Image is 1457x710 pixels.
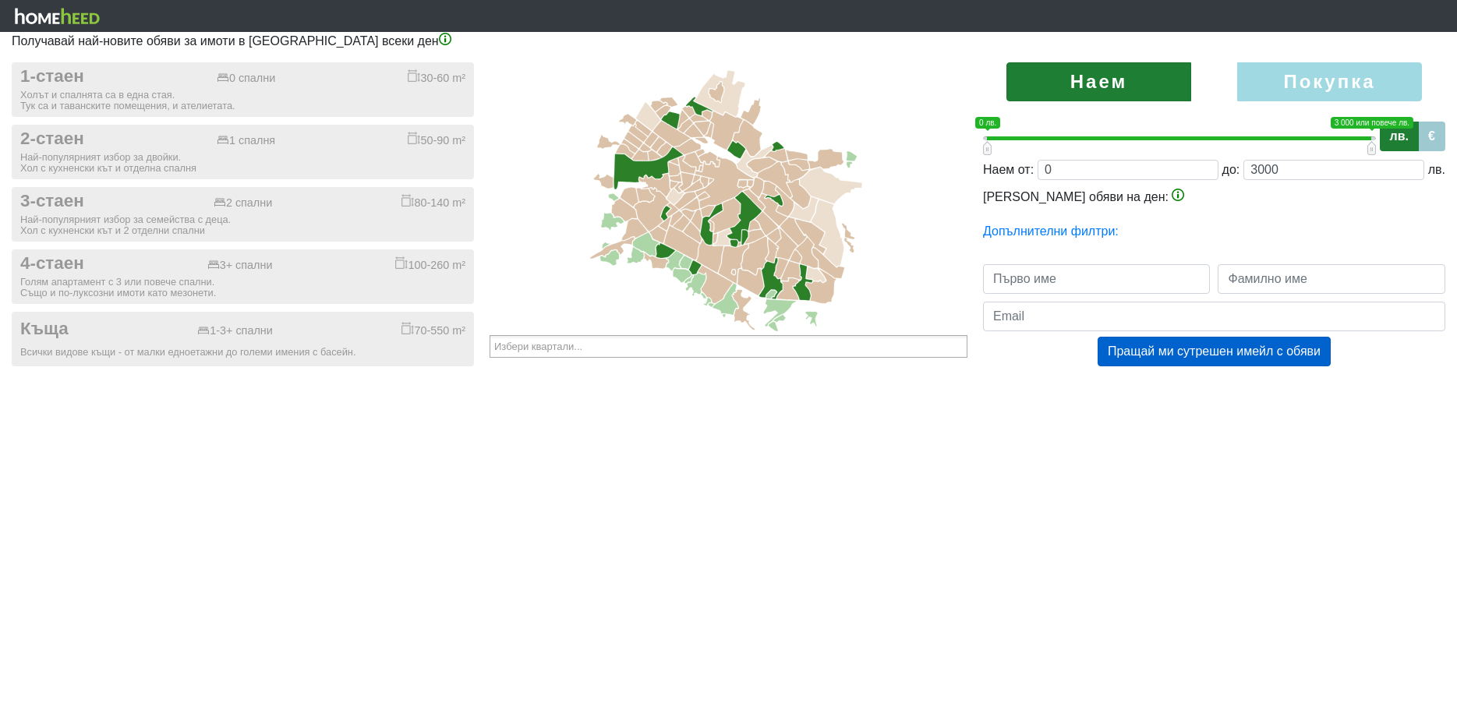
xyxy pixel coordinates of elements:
[20,129,84,150] span: 2-стаен
[1418,122,1445,151] label: €
[197,324,273,337] div: 1-3+ спални
[12,32,1445,51] p: Получавай най-новите обяви за имоти в [GEOGRAPHIC_DATA] всеки ден
[214,196,272,210] div: 2 спални
[983,161,1034,179] div: Наем от:
[12,62,474,117] button: 1-стаен 0 спални 30-60 m² Холът и спалнята са в една стая.Тук са и таванските помещения, и ателие...
[20,319,69,340] span: Къща
[408,69,465,85] div: 30-60 m²
[983,188,1445,207] div: [PERSON_NAME] обяви на ден:
[1098,337,1331,366] button: Пращай ми сутрешен имейл с обяви
[217,72,275,85] div: 0 спални
[983,264,1211,294] input: Първо име
[1222,161,1240,179] div: до:
[1331,117,1413,129] span: 3 000 или повече лв.
[20,191,84,212] span: 3-стаен
[408,132,465,147] div: 50-90 m²
[975,117,1000,129] span: 0 лв.
[439,33,451,45] img: info-3.png
[1218,264,1445,294] input: Фамилно име
[1006,62,1191,101] label: Наем
[20,214,465,236] div: Най-популярният избор за семейства с деца. Хол с кухненски кът и 2 отделни спални
[12,312,474,366] button: Къща 1-3+ спални 70-550 m² Всички видове къщи - от малки едноетажни до големи имения с басейн.
[20,277,465,298] div: Голям апартамент с 3 или повече спални. Също и по-луксозни имоти като мезонети.
[207,259,273,272] div: 3+ спални
[1380,122,1419,151] label: лв.
[12,249,474,304] button: 4-стаен 3+ спални 100-260 m² Голям апартамент с 3 или повече спални.Също и по-луксозни имоти като...
[12,187,474,242] button: 3-стаен 2 спални 80-140 m² Най-популярният избор за семейства с деца.Хол с кухненски кът и 2 отде...
[12,125,474,179] button: 2-стаен 1 спалня 50-90 m² Най-популярният избор за двойки.Хол с кухненски кът и отделна спалня
[983,224,1119,238] a: Допълнителни филтри:
[1237,62,1422,101] label: Покупка
[1428,161,1445,179] div: лв.
[983,302,1445,331] input: Email
[1172,189,1184,201] img: info-3.png
[20,90,465,111] div: Холът и спалнята са в една стая. Тук са и таванските помещения, и ателиетата.
[20,347,465,358] div: Всички видове къщи - от малки едноетажни до големи имения с басейн.
[395,256,465,272] div: 100-260 m²
[20,66,84,87] span: 1-стаен
[20,253,84,274] span: 4-стаен
[401,194,465,210] div: 80-140 m²
[20,152,465,174] div: Най-популярният избор за двойки. Хол с кухненски кът и отделна спалня
[217,134,275,147] div: 1 спалня
[401,322,465,337] div: 70-550 m²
